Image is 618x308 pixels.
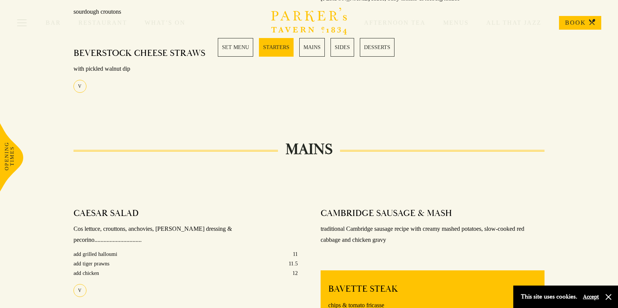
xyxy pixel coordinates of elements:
button: Accept [583,293,599,300]
a: 3 / 5 [299,38,325,57]
p: £6 [522,283,537,295]
div: V [73,284,86,297]
p: 11 [293,249,298,259]
a: 2 / 5 [259,38,294,57]
h4: CAMBRIDGE SAUSAGE & MASH [321,208,452,219]
button: Close and accept [605,293,612,301]
a: 1 / 5 [218,38,253,57]
p: 11.5 [289,259,298,268]
h2: MAINS [278,140,340,159]
a: 4 / 5 [331,38,354,57]
p: This site uses cookies. [521,291,577,302]
h4: CAESAR SALAD [73,208,139,219]
div: V [73,80,86,93]
a: 5 / 5 [360,38,394,57]
p: add chicken [73,268,99,278]
p: Cos lettuce, crouttons, anchovies, [PERSON_NAME] dressing & pecorino............................... [73,224,298,246]
p: add tiger prawns [73,259,109,268]
p: traditional Cambridge sausage recipe with creamy mashed potatoes, slow-cooked red cabbage and chi... [321,224,545,246]
p: 12 [292,268,298,278]
p: add grilled halloumi [73,249,117,259]
h4: BAVETTE STEAK [328,283,398,295]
